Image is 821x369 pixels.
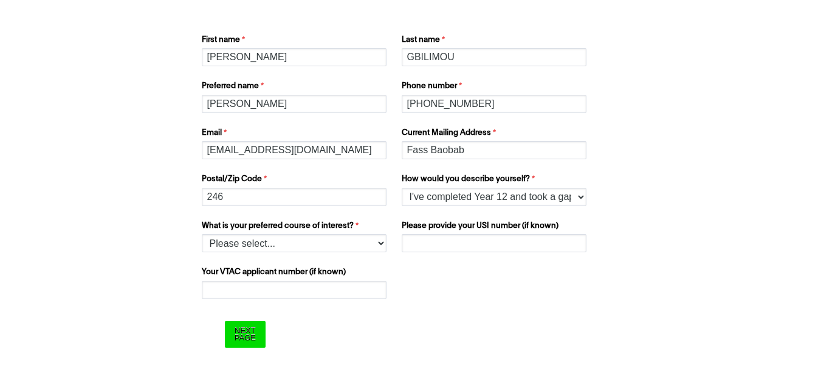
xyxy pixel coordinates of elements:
input: Postal/Zip Code [202,188,386,206]
label: How would you describe yourself? [402,173,589,188]
select: What is your preferred course of interest? [202,234,386,252]
label: Postal/Zip Code [202,173,390,188]
select: How would you describe yourself? [402,188,586,206]
label: Preferred name [202,80,390,95]
label: Your VTAC applicant number (if known) [202,266,390,281]
label: Last name [402,34,589,49]
input: First name [202,48,386,66]
label: What is your preferred course of interest? [202,220,390,235]
input: Please provide your USI number (if known) [402,234,586,252]
input: Email [202,141,386,159]
input: Last name [402,48,586,66]
label: Email [202,127,390,142]
label: Phone number [402,80,589,95]
input: Next Page [225,321,266,347]
input: Your VTAC applicant number (if known) [202,281,386,299]
input: Phone number [402,95,586,113]
label: First name [202,34,390,49]
label: Please provide your USI number (if known) [402,220,589,235]
input: Preferred name [202,95,386,113]
input: Current Mailing Address [402,141,586,159]
label: Current Mailing Address [402,127,589,142]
